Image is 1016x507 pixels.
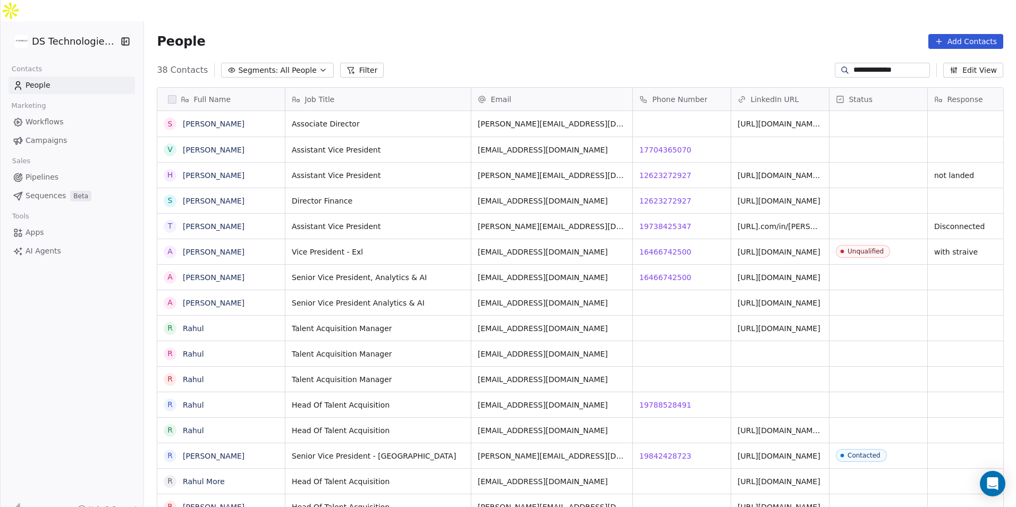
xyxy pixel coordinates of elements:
[13,32,114,50] button: DS Technologies Inc
[478,400,626,410] span: [EMAIL_ADDRESS][DOMAIN_NAME]
[183,324,204,333] a: Rahul
[292,400,464,410] span: Head Of Talent Acquisition
[738,477,820,486] a: [URL][DOMAIN_NAME]
[168,119,173,130] div: S
[183,222,244,231] a: [PERSON_NAME]
[157,33,205,49] span: People
[7,153,35,169] span: Sales
[167,170,173,181] div: H
[478,425,626,436] span: [EMAIL_ADDRESS][DOMAIN_NAME]
[304,94,334,105] span: Job Title
[292,119,464,129] span: Associate Director
[478,119,626,129] span: [PERSON_NAME][EMAIL_ADDRESS][DOMAIN_NAME]
[490,94,511,105] span: Email
[168,348,173,359] div: R
[32,35,118,48] span: DS Technologies Inc
[340,63,384,78] button: Filter
[738,171,882,180] a: [URL][DOMAIN_NAME][PERSON_NAME]
[168,323,173,334] div: R
[183,120,244,128] a: [PERSON_NAME]
[943,63,1003,78] button: Edit View
[478,272,626,283] span: [EMAIL_ADDRESS][DOMAIN_NAME]
[7,208,33,224] span: Tools
[478,170,626,181] span: [PERSON_NAME][EMAIL_ADDRESS][DOMAIN_NAME]
[292,476,464,487] span: Head Of Talent Acquisition
[478,196,626,206] span: [EMAIL_ADDRESS][DOMAIN_NAME]
[183,171,244,180] a: [PERSON_NAME]
[639,145,691,155] span: 17704365070
[168,144,173,155] div: V
[26,227,44,238] span: Apps
[26,172,58,183] span: Pipelines
[26,246,61,257] span: AI Agents
[168,272,173,283] div: A
[168,450,173,461] div: R
[168,195,173,206] div: S
[292,145,464,155] span: Assistant Vice President
[738,197,820,205] a: [URL][DOMAIN_NAME]
[652,94,707,105] span: Phone Number
[478,247,626,257] span: [EMAIL_ADDRESS][DOMAIN_NAME]
[738,120,882,128] a: [URL][DOMAIN_NAME][PERSON_NAME]
[639,400,691,410] span: 19788528491
[183,452,244,460] a: [PERSON_NAME]
[738,248,820,256] a: [URL][DOMAIN_NAME]
[183,401,204,409] a: Rahul
[478,323,626,334] span: [EMAIL_ADDRESS][DOMAIN_NAME]
[848,452,880,459] div: Contacted
[183,146,244,154] a: [PERSON_NAME]
[183,350,204,358] a: Rahul
[478,298,626,308] span: [EMAIL_ADDRESS][DOMAIN_NAME]
[292,170,464,181] span: Assistant Vice President
[9,168,135,186] a: Pipelines
[168,425,173,436] div: R
[7,98,50,114] span: Marketing
[183,426,204,435] a: Rahul
[9,224,135,241] a: Apps
[738,452,820,460] a: [URL][DOMAIN_NAME]
[478,476,626,487] span: [EMAIL_ADDRESS][DOMAIN_NAME]
[183,299,244,307] a: [PERSON_NAME]
[750,94,799,105] span: LinkedIn URL
[9,113,135,131] a: Workflows
[849,94,873,105] span: Status
[168,374,173,385] div: R
[9,187,135,205] a: SequencesBeta
[292,196,464,206] span: Director Finance
[928,34,1003,49] button: Add Contacts
[168,221,173,232] div: T
[639,221,691,232] span: 19738425347
[738,222,932,231] a: [URL].com/in/[PERSON_NAME]-bhardwaj-4986301b6
[292,425,464,436] span: Head Of Talent Acquisition
[280,65,316,76] span: All People
[292,272,464,283] span: Senior Vice President, Analytics & AI
[70,191,91,201] span: Beta
[639,170,691,181] span: 12623272927
[26,135,67,146] span: Campaigns
[26,190,66,201] span: Sequences
[9,77,135,94] a: People
[292,247,464,257] span: Vice President - Exl
[738,426,882,435] a: [URL][DOMAIN_NAME][PERSON_NAME]
[639,451,691,461] span: 19842428723
[980,471,1005,496] div: Open Intercom Messenger
[168,399,173,410] div: R
[157,64,208,77] span: 38 Contacts
[292,298,464,308] span: Senior Vice President Analytics & AI
[292,323,464,334] span: Talent Acquisition Manager
[738,299,820,307] a: [URL][DOMAIN_NAME]
[285,88,471,111] div: Job Title
[478,349,626,359] span: [EMAIL_ADDRESS][DOMAIN_NAME]
[193,94,231,105] span: Full Name
[478,451,626,461] span: [PERSON_NAME][EMAIL_ADDRESS][DOMAIN_NAME]
[738,273,820,282] a: [URL][DOMAIN_NAME]
[238,65,278,76] span: Segments:
[471,88,632,111] div: Email
[947,94,983,105] span: Response
[9,242,135,260] a: AI Agents
[26,80,50,91] span: People
[26,116,64,128] span: Workflows
[478,145,626,155] span: [EMAIL_ADDRESS][DOMAIN_NAME]
[478,221,626,232] span: [PERSON_NAME][EMAIL_ADDRESS][DOMAIN_NAME]
[168,246,173,257] div: A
